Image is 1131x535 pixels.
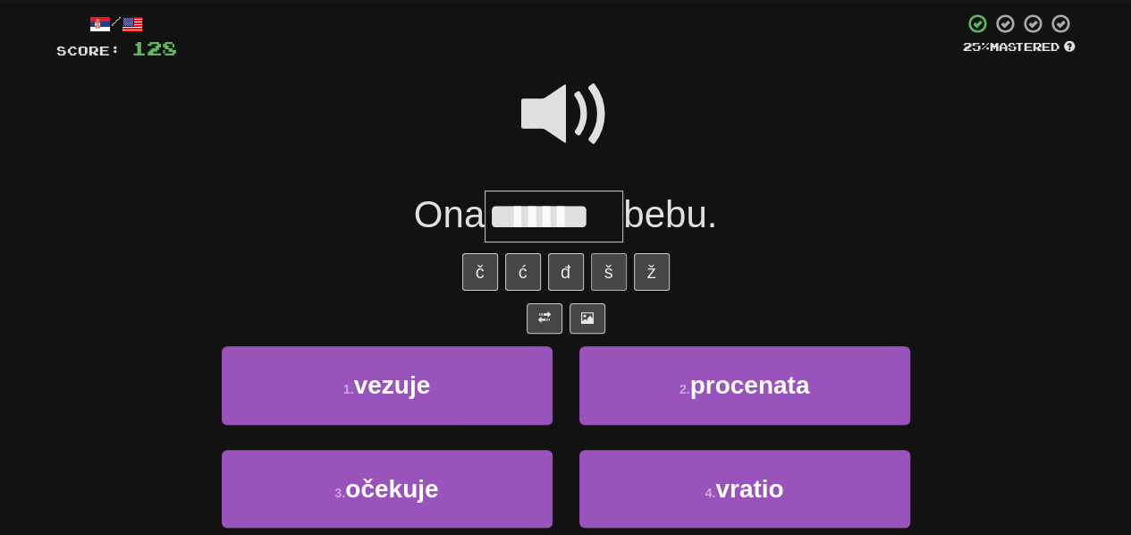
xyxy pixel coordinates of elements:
[56,43,121,58] span: Score:
[343,382,354,396] small: 1 .
[505,253,541,291] button: ć
[715,475,783,503] span: vratio
[689,371,809,399] span: procenata
[591,253,627,291] button: š
[634,253,670,291] button: ž
[527,303,562,334] button: Toggle translation (alt+t)
[963,39,990,54] span: 25 %
[579,450,910,528] button: 4.vratio
[623,193,717,235] span: bebu.
[570,303,605,334] button: Show image (alt+x)
[705,486,716,500] small: 4 .
[222,346,553,424] button: 1.vezuje
[548,253,584,291] button: đ
[679,382,690,396] small: 2 .
[414,193,485,235] span: Ona
[354,371,431,399] span: vezuje
[579,346,910,424] button: 2.procenata
[335,486,346,500] small: 3 .
[963,39,1076,55] div: Mastered
[462,253,498,291] button: č
[56,13,177,35] div: /
[222,450,553,528] button: 3.očekuje
[345,475,438,503] span: očekuje
[131,37,177,59] span: 128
